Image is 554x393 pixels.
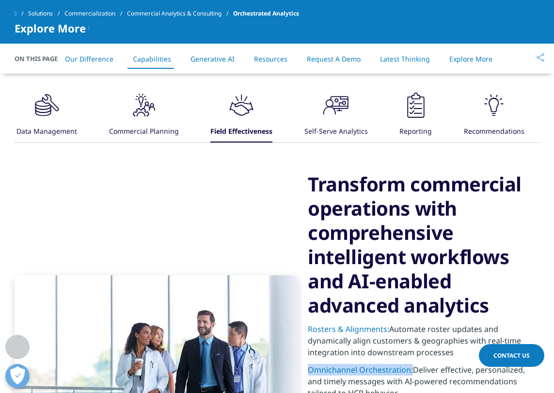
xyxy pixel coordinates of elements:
h3: Transform commercial operations with comprehensive intelligent workflows and AI-enabled advanced ... [308,172,525,317]
button: Reporting [398,91,432,142]
button: Commercial Planning [108,91,179,142]
a: Our Difference [65,54,113,63]
span: On This Page [15,54,68,63]
a: Request A Demo [307,54,361,63]
button: Data Management [15,91,77,142]
a: Latest Thinking [380,54,430,63]
a: Resources [254,54,287,63]
a: Capabilities [133,54,171,63]
a: Solutions [28,5,64,22]
a: Commercial Analytics & Consulting [127,5,233,22]
button: Open Preferences [5,364,30,388]
div: Self-Serve Analytics [304,122,368,142]
div: Reporting [399,122,432,142]
div: Recommendations [464,122,524,142]
span: Orchestrated Analytics [233,5,299,22]
div: Commercial Planning [109,122,179,142]
div: Field Effectiveness [210,122,272,142]
a: Rosters & Alignments: [308,324,389,334]
a: Commercialization [64,5,127,22]
span: Contact Us [493,351,530,360]
span: Explore More [15,22,86,34]
button: Recommendations [462,91,524,142]
a: Omnichannel Orchestration: [308,364,413,375]
a: Generative AI [190,54,235,63]
p: Automate roster updates and dynamically align customers & geographies with real-time integration ... [308,323,525,364]
div: Data Management [16,122,77,142]
button: Self-Serve Analytics [303,91,368,142]
button: Field Effectiveness [209,91,272,142]
a: Contact Us [479,344,544,367]
a: Explore More [449,54,492,63]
